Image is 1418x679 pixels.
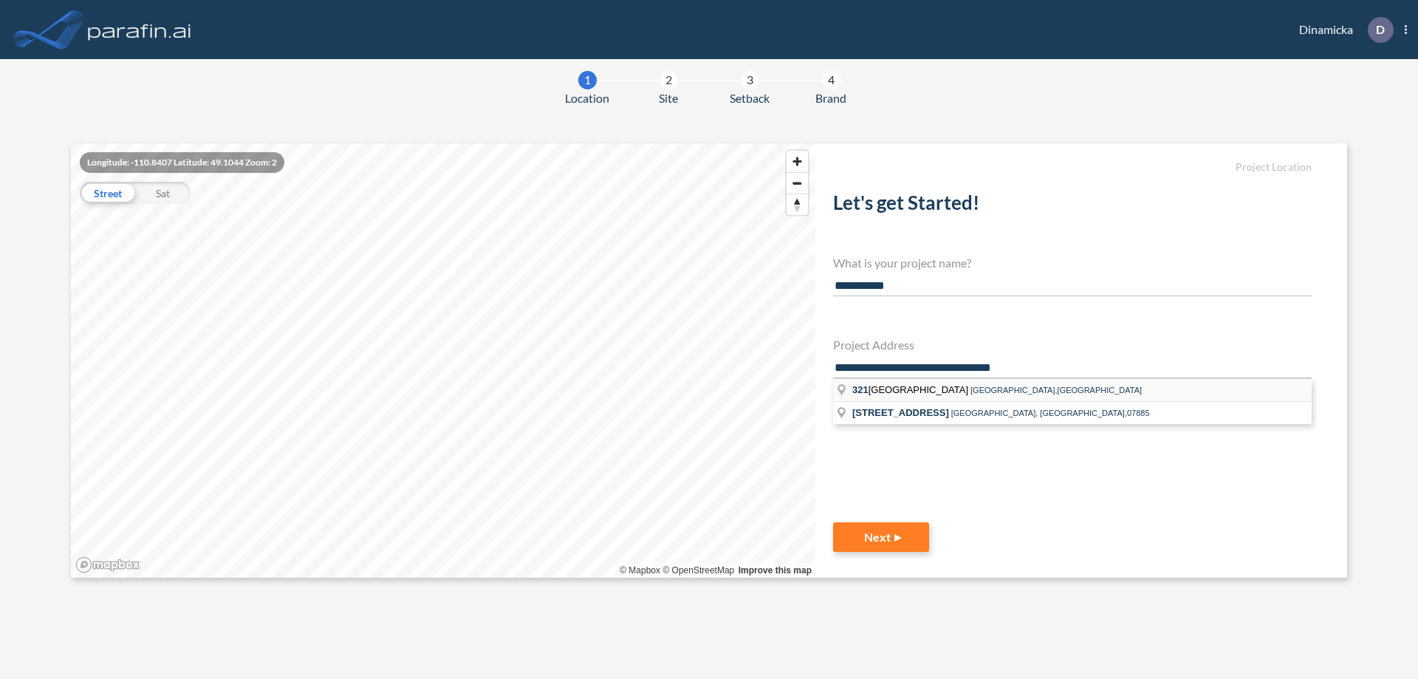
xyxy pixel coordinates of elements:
span: Brand [815,89,846,107]
img: logo [85,15,194,44]
h4: Project Address [833,338,1312,352]
h5: Project Location [833,161,1312,174]
canvas: Map [71,143,815,578]
a: Mapbox homepage [75,556,140,573]
div: Sat [135,182,191,204]
span: Site [659,89,678,107]
div: 4 [822,71,840,89]
span: Zoom out [787,173,808,194]
span: Location [565,89,609,107]
div: 3 [741,71,759,89]
div: 1 [578,71,597,89]
p: D [1376,23,1385,36]
div: 2 [660,71,678,89]
a: Improve this map [739,565,812,576]
a: Mapbox [620,565,660,576]
button: Zoom out [787,172,808,194]
span: Setback [730,89,770,107]
div: Street [80,182,135,204]
h4: What is your project name? [833,256,1312,270]
span: [GEOGRAPHIC_DATA], [GEOGRAPHIC_DATA],07885 [951,409,1150,417]
div: Dinamicka [1277,17,1407,43]
button: Zoom in [787,151,808,172]
button: Next [833,522,929,552]
button: Reset bearing to north [787,194,808,215]
span: [GEOGRAPHIC_DATA],[GEOGRAPHIC_DATA] [970,386,1142,395]
div: Longitude: -110.8407 Latitude: 49.1044 Zoom: 2 [80,152,284,173]
h2: Let's get Started! [833,191,1312,220]
span: 321 [852,384,869,395]
span: [GEOGRAPHIC_DATA] [852,384,970,395]
span: [STREET_ADDRESS] [852,407,949,418]
a: OpenStreetMap [662,565,734,576]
